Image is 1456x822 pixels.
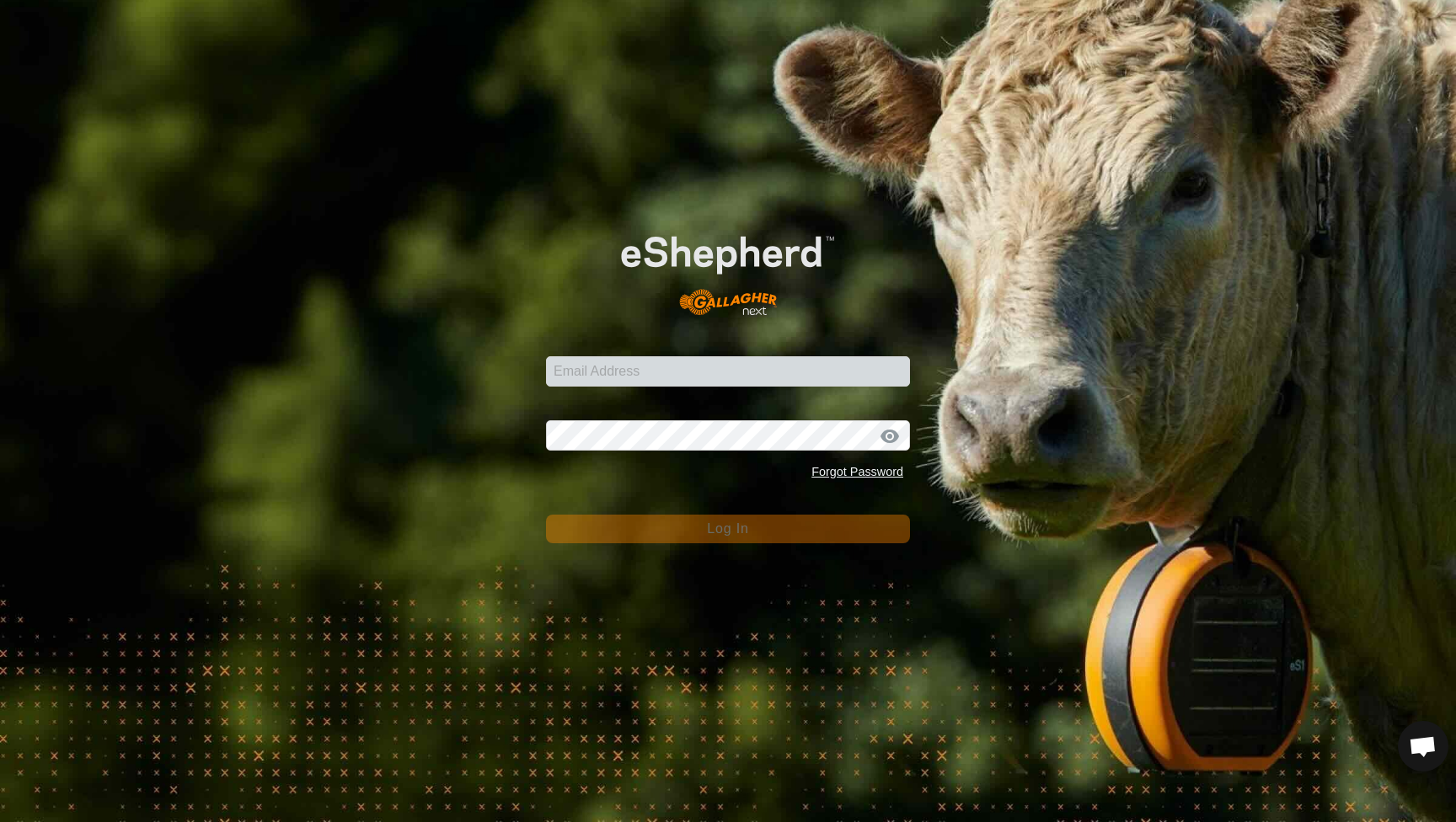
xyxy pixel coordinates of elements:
[1398,721,1448,771] a: Open chat
[546,356,910,387] input: Email Address
[582,205,874,329] img: E-shepherd Logo
[707,521,748,536] span: Log In
[811,465,903,478] a: Forgot Password
[546,515,910,543] button: Log In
